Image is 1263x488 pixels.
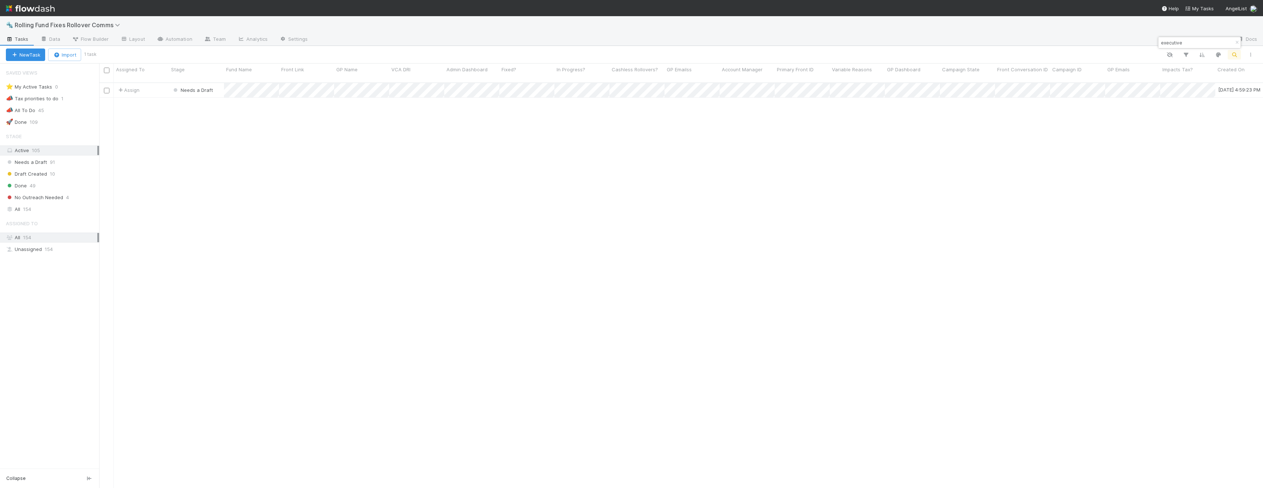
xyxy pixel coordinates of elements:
[6,118,27,127] div: Done
[446,66,488,73] span: Admin Dashboard
[942,66,980,73] span: Campaign State
[6,245,97,254] div: Unassigned
[1231,34,1263,46] a: Docs
[6,95,13,101] span: 📣
[104,88,109,93] input: Toggle Row Selected
[171,66,185,73] span: Stage
[1185,6,1214,11] span: My Tasks
[6,2,55,15] img: logo-inverted-e16ddd16eac7371096b0.svg
[6,205,97,214] div: All
[35,34,66,46] a: Data
[6,119,13,125] span: 🚀
[6,181,27,190] span: Done
[6,22,13,28] span: 🔩
[6,49,45,61] button: NewTask
[6,129,22,144] span: Stage
[6,216,38,231] span: Assigned To
[6,233,97,242] div: All
[6,65,37,80] span: Saved Views
[226,66,252,73] span: Fund Name
[48,49,81,61] button: Import
[391,66,410,73] span: VCA DRI
[1162,66,1193,73] span: Impacts Tax?
[6,107,13,113] span: 📣
[30,118,45,127] span: 109
[6,158,47,167] span: Needs a Draft
[50,158,55,167] span: 91
[1107,66,1130,73] span: GP Emails
[1217,66,1245,73] span: Created On
[15,21,124,29] span: Rolling Fund Fixes Rollover Comms
[23,205,31,214] span: 154
[6,94,58,103] div: Tax priorities to do
[116,66,145,73] span: Assigned To
[232,34,274,46] a: Analytics
[115,34,151,46] a: Layout
[667,66,692,73] span: GP Emailss
[6,146,97,155] div: Active
[30,181,36,190] span: 49
[151,34,198,46] a: Automation
[6,169,47,179] span: Draft Created
[61,94,71,103] span: 1
[181,87,213,93] span: Needs a Draft
[1226,6,1247,11] span: AngelList
[1159,38,1233,47] input: Search...
[832,66,872,73] span: Variable Reasons
[50,169,55,179] span: 10
[1161,5,1179,12] div: Help
[997,66,1048,73] span: Front Conversation ID
[274,34,314,46] a: Settings
[6,82,52,91] div: My Active Tasks
[1052,66,1082,73] span: Campaign ID
[32,147,40,153] span: 105
[72,35,109,43] span: Flow Builder
[6,35,29,43] span: Tasks
[557,66,585,73] span: In Progress?
[777,66,814,73] span: Primary Front ID
[84,51,97,58] small: 1 task
[502,66,516,73] span: Fixed?
[38,106,51,115] span: 45
[104,68,109,73] input: Toggle All Rows Selected
[336,66,358,73] span: GP Name
[117,86,140,94] span: Assign
[198,34,232,46] a: Team
[45,245,53,254] span: 154
[23,234,31,240] span: 154
[887,66,920,73] span: GP Dashboard
[281,66,304,73] span: Front Link
[1250,5,1257,12] img: avatar_e8864cf0-19e8-4fe1-83d1-96e6bcd27180.png
[612,66,658,73] span: Cashless Rollovers?
[66,193,69,202] span: 4
[6,83,13,90] span: ⭐
[1218,86,1260,93] div: [DATE] 4:59:23 PM
[6,193,63,202] span: No Outreach Needed
[6,106,35,115] div: All To Do
[6,475,26,482] span: Collapse
[55,82,65,91] span: 0
[722,66,763,73] span: Account Manager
